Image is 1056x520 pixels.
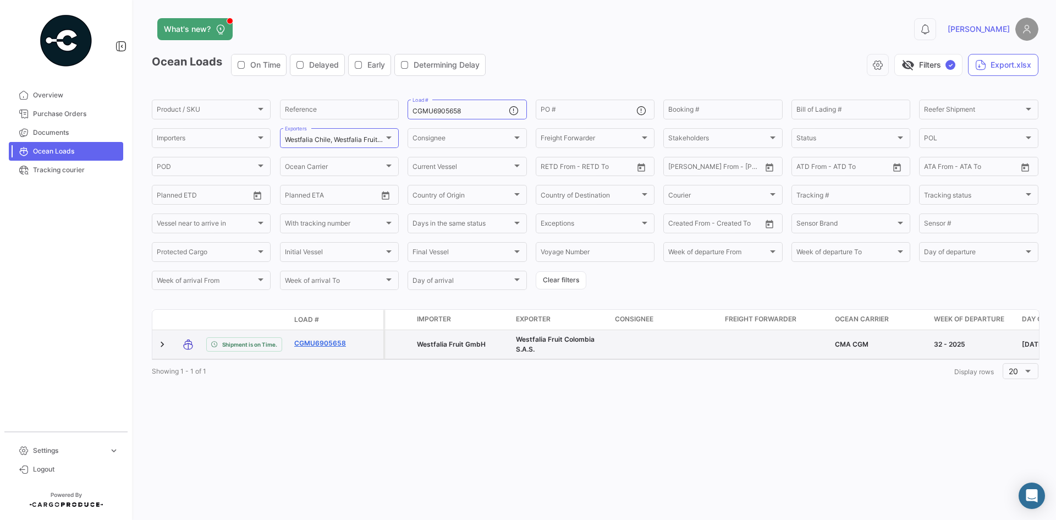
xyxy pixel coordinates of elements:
span: Country of Destination [541,193,640,200]
a: CGMU6905658 [294,338,351,348]
span: expand_more [109,446,119,456]
span: Purchase Orders [33,109,119,119]
input: ATD To [834,165,878,172]
span: [PERSON_NAME] [948,24,1010,35]
span: Week of arrival To [285,278,384,286]
span: Final Vessel [413,250,512,258]
button: Early [349,54,391,75]
button: Open calendar [761,159,778,176]
button: Open calendar [889,159,905,176]
span: Early [367,59,385,70]
input: From [285,193,300,200]
datatable-header-cell: Load # [290,310,356,329]
span: Settings [33,446,105,456]
span: Sensor Brand [796,221,895,229]
input: To [308,193,352,200]
span: Delayed [309,59,339,70]
span: On Time [250,59,280,70]
div: Open Intercom Messenger [1019,483,1045,509]
span: Initial Vessel [285,250,384,258]
span: Day of departure [924,250,1023,258]
datatable-header-cell: Ocean Carrier [831,310,930,330]
span: Day of arrival [413,278,512,286]
span: Status [796,136,895,144]
input: Created From [668,221,709,229]
a: Expand/Collapse Row [157,339,168,350]
span: Courier [668,193,767,200]
span: POL [924,136,1023,144]
span: Days in the same status [413,221,512,229]
datatable-header-cell: Shipment Status [202,315,290,324]
input: To [691,165,735,172]
span: Week of departure To [796,250,895,258]
span: Vessel near to arrive in [157,221,256,229]
button: Open calendar [1017,159,1033,176]
span: Consignee [413,136,512,144]
datatable-header-cell: Exporter [512,310,610,330]
span: Protected Cargo [157,250,256,258]
span: ✓ [945,60,955,70]
button: Export.xlsx [968,54,1038,76]
span: Tracking courier [33,165,119,175]
span: Reefer Shipment [924,107,1023,115]
input: From [157,193,172,200]
button: Clear filters [536,271,586,289]
span: Freight Forwarder [541,136,640,144]
span: Week of arrival From [157,278,256,286]
a: Ocean Loads [9,142,123,161]
span: Display rows [954,368,994,376]
datatable-header-cell: Freight Forwarder [721,310,831,330]
div: 32 - 2025 [934,340,1013,349]
datatable-header-cell: Importer [413,310,512,330]
span: Westfalia Fruit Colombia S.A.S. [516,335,595,353]
button: Open calendar [249,187,266,204]
input: ATD From [796,165,827,172]
button: Open calendar [633,159,650,176]
img: powered-by.png [38,13,94,68]
button: On Time [232,54,286,75]
button: Delayed [290,54,344,75]
span: Exporter [516,314,551,324]
span: Exceptions [541,221,640,229]
mat-select-trigger: Westfalia Chile, Westfalia Fruit Colombia S.A.S., Westfalia [GEOGRAPHIC_DATA], Westfalia [GEOGRAP... [285,135,629,144]
span: Determining Delay [414,59,480,70]
span: Showing 1 - 1 of 1 [152,367,206,375]
a: Overview [9,86,123,105]
a: Tracking courier [9,161,123,179]
h3: Ocean Loads [152,54,489,76]
span: Product / SKU [157,107,256,115]
span: CMA CGM [835,340,868,348]
span: Logout [33,464,119,474]
span: Ocean Carrier [835,314,889,324]
datatable-header-cell: Consignee [610,310,721,330]
a: Documents [9,123,123,142]
span: visibility_off [901,58,915,72]
span: Stakeholders [668,136,767,144]
input: Created To [717,221,761,229]
span: Freight Forwarder [725,314,796,324]
span: Importer [417,314,451,324]
button: Open calendar [761,216,778,232]
span: Load # [294,315,319,325]
span: Shipment is on Time. [222,340,277,349]
span: Consignee [615,314,653,324]
span: Week of departure [934,314,1004,324]
span: What's new? [164,24,211,35]
input: ATA To [961,165,1005,172]
button: Determining Delay [395,54,485,75]
span: Westfalia Fruit GmbH [417,340,486,348]
span: With tracking number [285,221,384,229]
span: Tracking status [924,193,1023,200]
span: Overview [33,90,119,100]
span: Country of Origin [413,193,512,200]
datatable-header-cell: Protected Cargo [385,310,413,330]
span: Importers [157,136,256,144]
button: Open calendar [377,187,394,204]
button: visibility_offFilters✓ [894,54,963,76]
span: POD [157,165,256,172]
span: Ocean Carrier [285,165,384,172]
datatable-header-cell: Week of departure [930,310,1018,330]
span: 20 [1009,366,1018,376]
span: Current Vessel [413,165,512,172]
input: ATA From [924,165,953,172]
